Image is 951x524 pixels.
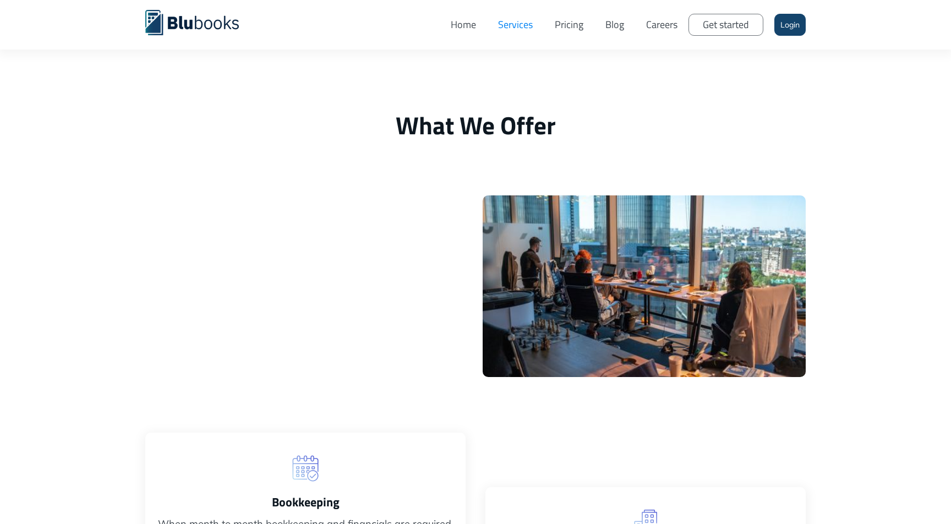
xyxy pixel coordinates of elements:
a: Services [487,8,544,41]
a: Pricing [544,8,594,41]
h3: Bookkeeping [156,493,455,511]
a: Careers [635,8,688,41]
a: Blog [594,8,635,41]
a: Get started [688,14,763,36]
a: Login [774,14,806,36]
h1: What We Offer [145,110,806,140]
a: home [145,8,255,35]
a: Home [440,8,487,41]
